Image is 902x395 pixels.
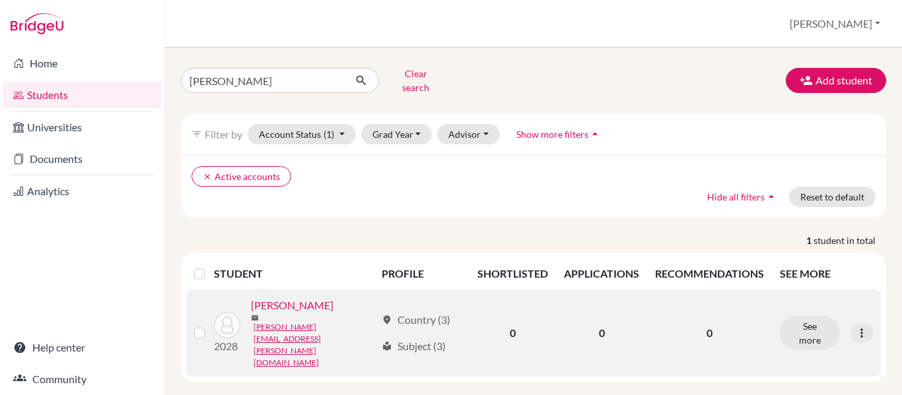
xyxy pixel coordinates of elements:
[205,128,242,140] span: Filter by
[696,187,789,207] button: Hide all filtersarrow_drop_up
[784,11,886,36] button: [PERSON_NAME]
[382,338,446,354] div: Subject (3)
[556,258,647,289] th: APPLICATIONS
[214,312,240,338] img: Guss, Mellissa
[3,334,162,361] a: Help center
[203,172,212,181] i: clear
[254,321,376,369] a: [PERSON_NAME][EMAIL_ADDRESS][PERSON_NAME][DOMAIN_NAME]
[3,178,162,204] a: Analytics
[437,124,500,144] button: Advisor
[3,366,162,392] a: Community
[379,63,452,98] button: Clear search
[382,315,392,325] span: location_on
[251,297,333,313] a: [PERSON_NAME]
[469,289,556,377] td: 0
[765,190,778,203] i: arrow_drop_up
[505,124,613,144] button: Show more filtersarrow_drop_up
[11,13,63,34] img: Bridge-U
[516,129,588,140] span: Show more filters
[382,312,450,328] div: Country (3)
[772,258,881,289] th: SEE MORE
[655,325,764,341] p: 0
[786,68,886,93] button: Add student
[780,316,840,350] button: See more
[361,124,433,144] button: Grad Year
[181,68,345,93] input: Find student by name...
[3,50,162,76] a: Home
[806,233,814,247] strong: 1
[3,82,162,108] a: Students
[588,127,602,140] i: arrow_drop_up
[214,338,240,354] p: 2028
[382,341,392,351] span: local_library
[707,191,765,202] span: Hide all filters
[214,258,374,289] th: STUDENT
[3,114,162,140] a: Universities
[3,146,162,172] a: Documents
[251,314,259,322] span: mail
[374,258,470,289] th: PROFILE
[647,258,772,289] th: RECOMMENDATIONS
[191,129,202,139] i: filter_list
[191,166,291,187] button: clearActive accounts
[789,187,876,207] button: Reset to default
[814,233,886,247] span: student in total
[324,129,334,140] span: (1)
[469,258,556,289] th: SHORTLISTED
[248,124,356,144] button: Account Status(1)
[556,289,647,377] td: 0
